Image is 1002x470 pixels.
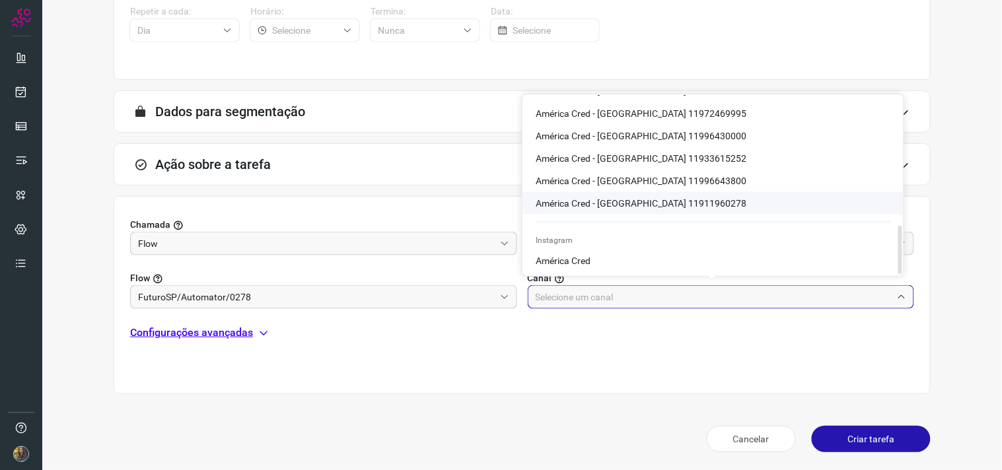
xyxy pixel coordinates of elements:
span: América Cred [536,256,590,267]
input: Selecione [137,19,217,42]
span: América Cred - [GEOGRAPHIC_DATA] 19997388787 [536,86,746,96]
h3: Dados para segmentação [155,104,305,119]
img: Logo [11,8,31,28]
input: Você precisa criar/selecionar um Projeto. [138,286,495,308]
label: Termina: [371,5,480,18]
span: América Cred - [GEOGRAPHIC_DATA] 11996430000 [536,131,746,141]
span: América Cred - [GEOGRAPHIC_DATA] 11972469995 [536,108,746,119]
input: Selecione [272,19,338,42]
input: Selecione [513,19,592,42]
li: Instagram [522,230,904,250]
span: América Cred - [GEOGRAPHIC_DATA] 11911960278 [536,198,746,209]
img: 7a73bbd33957484e769acd1c40d0590e.JPG [13,446,29,462]
input: Selecionar projeto [138,232,495,255]
label: Horário: [250,5,360,18]
span: América Cred - [GEOGRAPHIC_DATA] 11933615252 [536,153,746,164]
label: Repetir a cada: [130,5,240,18]
input: Selecione [378,19,458,42]
span: Canal [528,271,552,285]
span: Flow [130,271,150,285]
button: Cancelar [707,426,796,452]
label: Data: [491,5,600,18]
input: Selecione um canal [536,286,892,308]
button: Criar tarefa [812,426,931,452]
h3: Ação sobre a tarefa [155,156,271,172]
p: Configurações avançadas [130,325,253,341]
span: Chamada [130,218,170,232]
span: América Cred - [GEOGRAPHIC_DATA] 11996643800 [536,176,746,186]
